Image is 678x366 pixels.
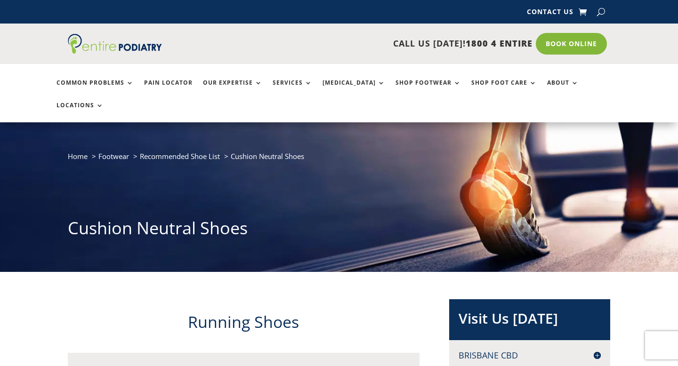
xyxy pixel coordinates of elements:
span: 1800 4 ENTIRE [466,38,533,49]
a: Services [273,80,312,100]
a: [MEDICAL_DATA] [323,80,385,100]
a: Common Problems [56,80,134,100]
a: Our Expertise [203,80,262,100]
a: Shop Footwear [395,80,461,100]
a: Home [68,151,88,161]
a: Entire Podiatry [68,46,162,56]
h2: Running Shoes [68,311,420,338]
a: Recommended Shoe List [140,151,220,161]
h2: Visit Us [DATE] [459,309,601,333]
nav: breadcrumb [68,150,610,169]
h1: Cushion Neutral Shoes [68,216,610,245]
a: Footwear [98,151,129,161]
a: Book Online [536,33,607,55]
p: CALL US [DATE]! [193,38,533,50]
a: Pain Locator [144,80,193,100]
span: Cushion Neutral Shoes [231,151,304,161]
img: logo (1) [68,34,162,54]
a: Shop Foot Care [471,80,537,100]
a: Contact Us [527,8,573,19]
a: About [547,80,579,100]
a: Locations [56,102,104,122]
h4: Brisbane CBD [459,350,601,361]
